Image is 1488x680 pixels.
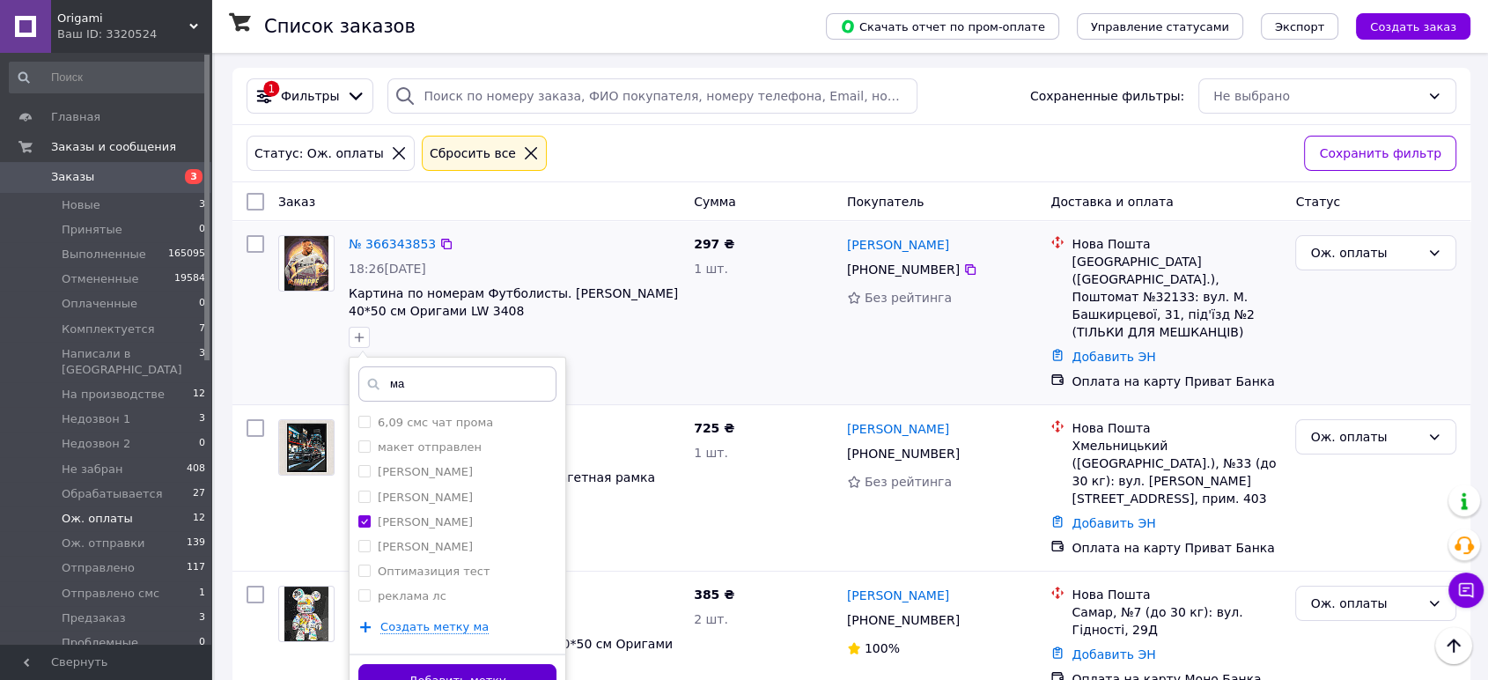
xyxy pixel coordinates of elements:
[1448,573,1484,608] button: Чат с покупателем
[1310,427,1420,447] div: Ож. оплаты
[378,565,490,578] label: Оптимазиция тест
[278,419,335,476] a: Фото товару
[278,195,315,209] span: Заказ
[264,16,416,37] h1: Список заказов
[1261,13,1338,40] button: Экспорт
[199,411,205,427] span: 3
[1072,647,1155,662] a: Добавить ЭН
[187,536,205,551] span: 139
[199,322,205,337] span: 7
[62,486,162,502] span: Обрабатывается
[193,511,205,527] span: 12
[1072,586,1281,603] div: Нова Пошта
[380,620,489,634] span: Создать метку ма
[847,587,949,604] a: [PERSON_NAME]
[199,586,205,602] span: 1
[349,286,678,318] a: Картина по номерам Футболисты. [PERSON_NAME] 40*50 см Оригами LW 3408
[62,411,130,427] span: Недозвон 1
[62,635,138,651] span: Проблемные
[847,613,960,627] span: [PHONE_NUMBER]
[378,491,473,504] label: [PERSON_NAME]
[694,237,734,251] span: 297 ₴
[193,486,205,502] span: 27
[199,197,205,213] span: 3
[281,87,339,105] span: Фильтры
[865,291,952,305] span: Без рейтинга
[1275,20,1324,33] span: Экспорт
[174,271,205,287] span: 19584
[278,586,335,642] a: Фото товару
[847,262,960,277] span: [PHONE_NUMBER]
[199,346,205,378] span: 3
[62,222,122,238] span: Принятые
[694,421,734,435] span: 725 ₴
[1072,350,1155,364] a: Добавить ЭН
[51,139,176,155] span: Заказы и сообщения
[694,612,728,626] span: 2 шт.
[284,587,328,641] img: Фото товару
[378,440,482,454] label: макет отправлен
[51,169,94,185] span: Заказы
[62,247,146,262] span: Выполненные
[62,536,144,551] span: Ож. отправки
[387,78,917,114] input: Поиск по номеру заказа, ФИО покупателя, номеру телефона, Email, номеру накладной
[865,641,900,655] span: 100%
[1072,373,1281,390] div: Оплата на карту Приват Банка
[349,262,426,276] span: 18:26[DATE]
[1050,195,1173,209] span: Доставка и оплата
[840,18,1045,34] span: Скачать отчет по пром-оплате
[1319,144,1441,163] span: Сохранить фильтр
[62,610,126,626] span: Предзаказ
[9,62,207,93] input: Поиск
[251,144,387,163] div: Статус: Ож. оплаты
[1370,20,1456,33] span: Создать заказ
[199,296,205,312] span: 0
[168,247,205,262] span: 165095
[1077,13,1243,40] button: Управление статусами
[62,197,100,213] span: Новые
[1091,20,1229,33] span: Управление статусами
[62,560,135,576] span: Отправлено
[62,346,199,378] span: Написали в [GEOGRAPHIC_DATA]
[1072,437,1281,507] div: Хмельницький ([GEOGRAPHIC_DATA].), №33 (до 30 кг): вул. [PERSON_NAME][STREET_ADDRESS], прим. 403
[694,588,734,602] span: 385 ₴
[1072,539,1281,557] div: Оплата на карту Приват Банка
[279,420,334,475] img: Фото товару
[1072,516,1155,530] a: Добавить ЭН
[57,26,211,42] div: Ваш ID: 3320524
[199,635,205,651] span: 0
[62,322,154,337] span: Комплектуется
[847,195,924,209] span: Покупатель
[378,416,493,429] label: 6,09 смс чат прома
[1304,136,1456,171] button: Сохранить фильтр
[378,540,473,553] label: [PERSON_NAME]
[187,560,205,576] span: 117
[187,462,205,477] span: 408
[185,169,203,184] span: 3
[378,465,473,478] label: [PERSON_NAME]
[1295,195,1340,209] span: Статус
[1072,419,1281,437] div: Нова Пошта
[1030,87,1184,105] span: Сохраненные фильтры:
[1072,603,1281,639] div: Самар, №7 (до 30 кг): вул. Гідності, 29Д
[826,13,1059,40] button: Скачать отчет по пром-оплате
[199,436,205,452] span: 0
[847,420,949,438] a: [PERSON_NAME]
[199,610,205,626] span: 3
[378,515,473,528] label: [PERSON_NAME]
[847,236,949,254] a: [PERSON_NAME]
[1310,243,1420,262] div: Ож. оплаты
[847,447,960,461] span: [PHONE_NUMBER]
[62,511,133,527] span: Ож. оплаты
[358,366,556,402] input: Напишите название метки
[278,235,335,292] a: Фото товару
[62,436,130,452] span: Недозвон 2
[1310,594,1420,613] div: Ож. оплаты
[1072,235,1281,253] div: Нова Пошта
[62,271,138,287] span: Отмененные
[1338,18,1470,33] a: Создать заказ
[1356,13,1470,40] button: Создать заказ
[62,462,123,477] span: Не забран
[865,475,952,489] span: Без рейтинга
